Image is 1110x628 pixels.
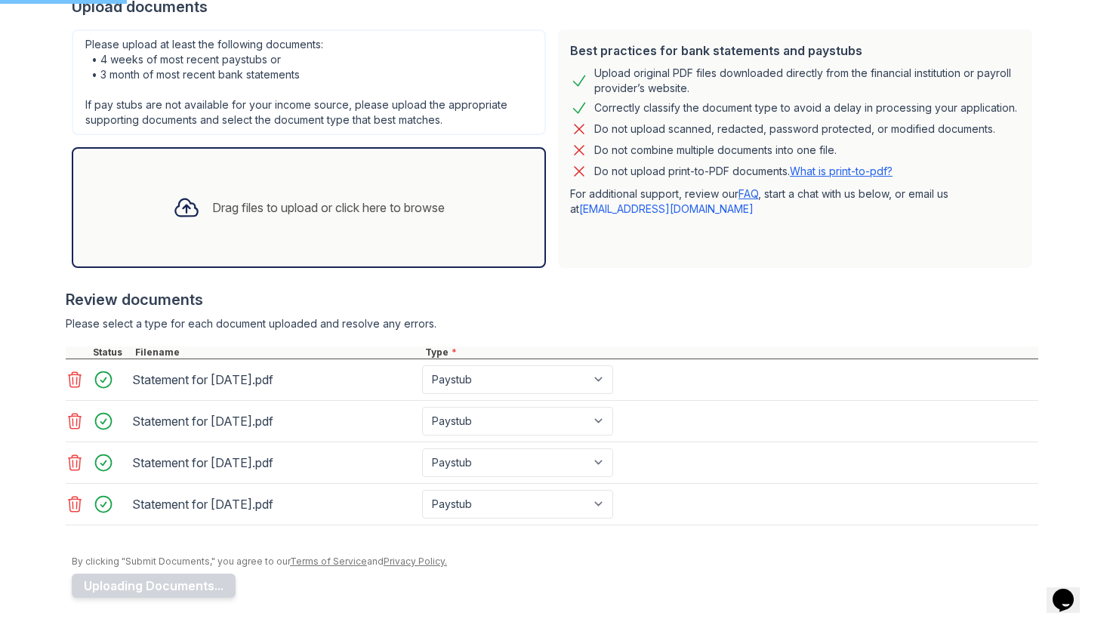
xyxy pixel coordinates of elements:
[790,165,893,177] a: What is print-to-pdf?
[570,42,1020,60] div: Best practices for bank statements and paystubs
[90,346,132,359] div: Status
[1047,568,1095,613] iframe: chat widget
[72,574,236,598] button: Uploading Documents...
[132,346,422,359] div: Filename
[132,368,416,392] div: Statement for [DATE].pdf
[212,199,445,217] div: Drag files to upload or click here to browse
[72,556,1038,568] div: By clicking "Submit Documents," you agree to our and
[66,289,1038,310] div: Review documents
[132,409,416,433] div: Statement for [DATE].pdf
[594,164,893,179] p: Do not upload print-to-PDF documents.
[594,141,837,159] div: Do not combine multiple documents into one file.
[594,120,995,138] div: Do not upload scanned, redacted, password protected, or modified documents.
[66,316,1038,331] div: Please select a type for each document uploaded and resolve any errors.
[594,99,1017,117] div: Correctly classify the document type to avoid a delay in processing your application.
[594,66,1020,96] div: Upload original PDF files downloaded directly from the financial institution or payroll provider’...
[290,556,367,567] a: Terms of Service
[579,202,754,215] a: [EMAIL_ADDRESS][DOMAIN_NAME]
[72,29,546,135] div: Please upload at least the following documents: • 4 weeks of most recent paystubs or • 3 month of...
[570,186,1020,217] p: For additional support, review our , start a chat with us below, or email us at
[132,451,416,475] div: Statement for [DATE].pdf
[422,346,1038,359] div: Type
[132,492,416,516] div: Statement for [DATE].pdf
[738,187,758,200] a: FAQ
[384,556,447,567] a: Privacy Policy.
